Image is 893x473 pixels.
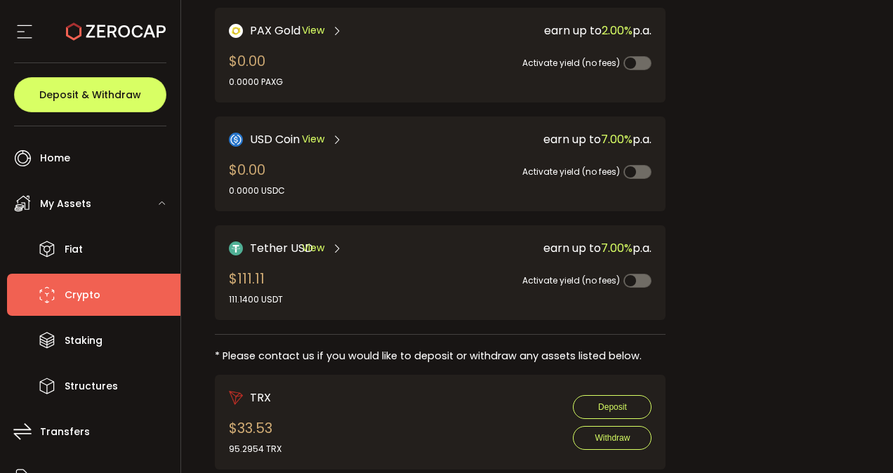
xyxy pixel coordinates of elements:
iframe: Chat Widget [722,321,893,473]
button: Deposit & Withdraw [14,77,166,112]
span: View [302,132,324,147]
span: PAX Gold [250,22,300,39]
img: USD Coin [229,133,243,147]
div: 111.1400 USDT [229,293,283,306]
span: Transfers [40,422,90,442]
div: 95.2954 TRX [229,443,282,455]
span: View [302,23,324,38]
span: 7.00% [601,240,633,256]
span: Staking [65,331,102,351]
div: $33.53 [229,418,282,455]
button: Deposit [573,395,651,419]
span: Deposit [598,402,627,412]
div: $111.11 [229,268,283,306]
img: trx_portfolio.png [229,391,243,405]
div: earn up to p.a. [447,22,652,39]
span: Structures [65,376,118,397]
span: Activate yield (no fees) [522,274,620,286]
div: earn up to p.a. [447,239,652,257]
div: $0.00 [229,159,285,197]
div: 0.0000 USDC [229,185,285,197]
span: Crypto [65,285,100,305]
span: Fiat [65,239,83,260]
span: View [302,241,324,255]
span: 2.00% [602,22,633,39]
div: earn up to p.a. [447,131,652,148]
span: TRX [250,389,271,406]
span: USD Coin [250,131,300,148]
span: Activate yield (no fees) [522,57,620,69]
span: My Assets [40,194,91,214]
span: Tether USD [250,239,313,257]
span: Activate yield (no fees) [522,166,620,178]
div: 0.0000 PAXG [229,76,283,88]
span: Home [40,148,70,168]
div: $0.00 [229,51,283,88]
div: * Please contact us if you would like to deposit or withdraw any assets listed below. [215,349,666,364]
img: Tether USD [229,241,243,255]
span: Deposit & Withdraw [39,90,141,100]
span: Withdraw [595,433,630,443]
button: Withdraw [573,426,651,450]
img: PAX Gold [229,24,243,38]
span: 7.00% [601,131,633,147]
